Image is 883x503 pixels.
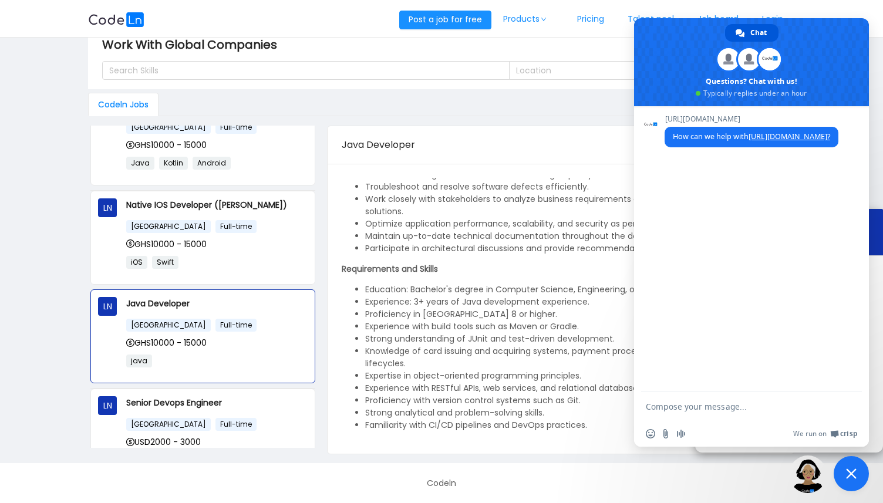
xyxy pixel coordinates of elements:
li: Participate in architectural discussions and provide recommendations for system improvements. [365,242,780,255]
li: Proficiency with version control systems such as Git. [365,394,780,407]
span: LN [103,198,112,217]
span: [GEOGRAPHIC_DATA] [126,319,211,332]
span: Full-time [215,319,257,332]
span: GHS10000 - 15000 [126,238,207,250]
textarea: Compose your message... [646,391,834,421]
li: Work closely with stakeholders to analyze business requirements and translate them into technical... [365,193,780,218]
li: Experience with build tools such as Maven or Gradle. [365,320,780,333]
span: Swift [152,256,178,269]
span: Audio message [676,429,686,438]
button: Post a job for free [399,11,491,29]
span: [GEOGRAPHIC_DATA] [126,121,211,134]
span: GHS10000 - 15000 [126,337,207,349]
li: Knowledge of card issuing and acquiring systems, payment processing workflows, and transaction li... [365,345,780,370]
li: Experience with RESTful APIs, web services, and relational databases (SQL). [365,382,780,394]
li: Strong analytical and problem-solving skills. [365,407,780,419]
img: ground.ddcf5dcf.png [789,455,827,493]
li: Troubleshoot and resolve software defects efficiently. [365,181,780,193]
span: Java [126,157,154,170]
span: iOS [126,256,147,269]
a: [URL][DOMAIN_NAME]? [749,131,830,141]
i: icon: dollar [126,239,134,248]
span: How can we help with [673,131,830,141]
a: Close chat [834,456,869,491]
span: USD2000 - 3000 [126,436,201,448]
a: We run onCrisp [793,429,857,438]
span: Work With Global Companies [102,35,284,54]
span: [URL][DOMAIN_NAME] [665,115,838,123]
span: GHS10000 - 15000 [126,139,207,151]
span: java [126,355,152,367]
span: Full-time [215,418,257,431]
span: Send a file [661,429,670,438]
p: Java Developer [126,297,308,310]
div: Location [516,65,760,76]
i: icon: dollar [126,438,134,446]
p: Senior Devops Engineer [126,396,308,409]
li: Optimize application performance, scalability, and security as per project needs. [365,218,780,230]
span: LN [103,297,112,316]
i: icon: dollar [126,339,134,347]
span: Insert an emoji [646,429,655,438]
span: Java Developer [342,138,415,151]
li: Experience: 3+ years of Java development experience. [365,296,780,308]
span: Chat [750,24,767,42]
li: Proficiency in [GEOGRAPHIC_DATA] 8 or higher. [365,308,780,320]
span: Full-time [215,220,257,233]
p: Native IOS Developer ([PERSON_NAME]) [126,198,308,211]
span: Crisp [840,429,857,438]
span: Full-time [215,121,257,134]
span: Kotlin [159,157,188,170]
img: logobg.f302741d.svg [88,12,144,27]
span: [GEOGRAPHIC_DATA] [126,418,211,431]
li: Maintain up-to-date technical documentation throughout the development lifecycle. [365,230,780,242]
span: We run on [793,429,827,438]
li: Expertise in object-oriented programming principles. [365,370,780,382]
strong: Requirements and Skills [342,263,438,275]
a: Chat [725,24,778,42]
div: Codeln Jobs [88,93,159,116]
div: Search Skills [109,65,491,76]
i: icon: down [540,16,547,22]
li: Education: Bachelor's degree in Computer Science, Engineering, or equivalent experience. [365,283,780,296]
span: Android [193,157,231,170]
i: icon: dollar [126,141,134,149]
span: LN [103,396,112,415]
li: Familiarity with CI/CD pipelines and DevOps practices. [365,419,780,431]
li: Strong understanding of JUnit and test-driven development. [365,333,780,345]
span: [GEOGRAPHIC_DATA] [126,220,211,233]
a: Post a job for free [399,13,491,25]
